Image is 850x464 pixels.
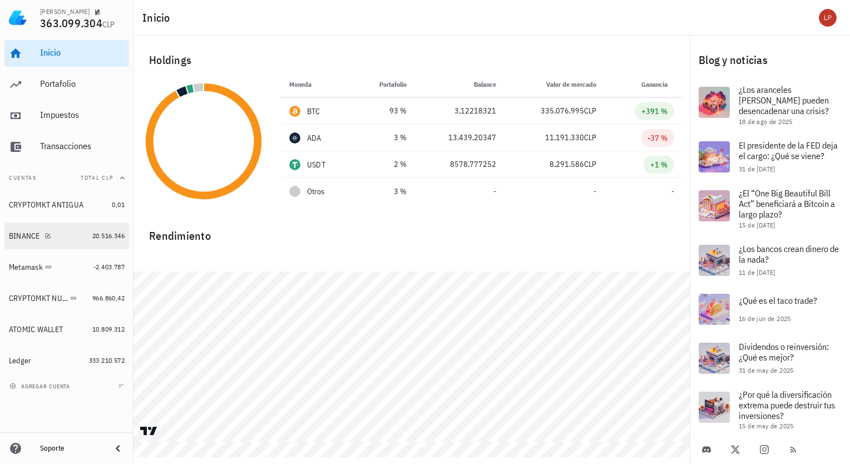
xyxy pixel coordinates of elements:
[4,134,129,160] a: Transacciones
[739,221,775,229] span: 15 de [DATE]
[40,16,102,31] span: 363.099.304
[307,186,324,198] span: Otros
[40,110,125,120] div: Impuestos
[4,347,129,374] a: Ledger 333.210.572
[739,314,791,323] span: 16 de jun de 2025
[9,200,83,210] div: CRYPTOMKT ANTIGUA
[4,102,129,129] a: Impuestos
[690,236,850,285] a: ¿Los bancos crean dinero de la nada? 11 de [DATE]
[545,132,584,142] span: 11.191.330
[690,383,850,437] a: ¿Por qué la diversificación extrema puede destruir tus inversiones? 15 de may de 2025
[416,71,505,98] th: Balance
[9,325,63,334] div: ATOMIC WALLET
[690,132,850,181] a: El presidente de la FED deja el cargo: ¿Qué se viene? 31 de [DATE]
[307,159,325,170] div: USDT
[4,40,129,67] a: Inicio
[139,426,159,436] a: Charting by TradingView
[819,9,837,27] div: avatar
[424,105,496,117] div: 3,12218321
[289,132,300,144] div: ADA-icon
[81,174,113,181] span: Total CLP
[363,132,406,144] div: 3 %
[9,356,32,366] div: Ledger
[690,181,850,236] a: ¿El “One Big Beautiful Bill Act” beneficiará a Bitcoin a largo plazo? 15 de [DATE]
[12,383,70,390] span: agregar cuenta
[40,47,125,58] div: Inicio
[739,268,775,277] span: 11 de [DATE]
[9,231,40,241] div: BINANCE
[363,186,406,198] div: 3 %
[307,132,322,144] div: ADA
[89,356,125,364] span: 333.210.572
[102,19,115,29] span: CLP
[541,106,584,116] span: 335.076.995
[307,106,320,117] div: BTC
[641,80,674,88] span: Ganancia
[739,140,838,161] span: El presidente de la FED deja el cargo: ¿Qué se viene?
[739,422,794,430] span: 15 de may de 2025
[40,78,125,89] div: Portafolio
[40,141,125,151] div: Transacciones
[4,285,129,312] a: CRYPTOMKT NUEVA 966.860,42
[550,159,584,169] span: 8.291.586
[289,159,300,170] div: USDT-icon
[690,42,850,78] div: Blog y noticias
[112,200,125,209] span: 0,01
[584,159,596,169] span: CLP
[363,159,406,170] div: 2 %
[424,132,496,144] div: 13.439,20347
[584,106,596,116] span: CLP
[493,186,496,196] span: -
[4,71,129,98] a: Portafolio
[739,366,794,374] span: 31 de may de 2025
[739,389,835,421] span: ¿Por qué la diversificación extrema puede destruir tus inversiones?
[690,285,850,334] a: ¿Qué es el taco trade? 16 de jun de 2025
[4,316,129,343] a: ATOMIC WALLET 10.809.312
[7,381,75,392] button: agregar cuenta
[92,231,125,240] span: 20.516.346
[142,9,175,27] h1: Inicio
[4,191,129,218] a: CRYPTOMKT ANTIGUA 0,01
[4,223,129,249] a: BINANCE 20.516.346
[40,444,102,453] div: Soporte
[650,159,668,170] div: +1 %
[594,186,596,196] span: -
[739,243,839,265] span: ¿Los bancos crean dinero de la nada?
[9,9,27,27] img: LedgiFi
[690,334,850,383] a: Dividendos o reinversión: ¿Qué es mejor? 31 de may de 2025
[92,294,125,302] span: 966.860,42
[9,263,43,272] div: Metamask
[739,295,817,306] span: ¿Qué es el taco trade?
[140,218,683,245] div: Rendimiento
[93,263,125,271] span: -2.403.787
[739,187,835,220] span: ¿El “One Big Beautiful Bill Act” beneficiará a Bitcoin a largo plazo?
[9,294,68,303] div: CRYPTOMKT NUEVA
[140,42,683,78] div: Holdings
[690,78,850,132] a: ¿Los aranceles [PERSON_NAME] pueden desencadenar una crisis? 18 de ago de 2025
[289,106,300,117] div: BTC-icon
[648,132,668,144] div: -37 %
[4,165,129,191] button: CuentasTotal CLP
[280,71,354,98] th: Moneda
[584,132,596,142] span: CLP
[505,71,605,98] th: Valor de mercado
[739,341,829,363] span: Dividendos o reinversión: ¿Qué es mejor?
[4,254,129,280] a: Metamask -2.403.787
[40,7,90,16] div: [PERSON_NAME]
[671,186,674,196] span: -
[363,105,406,117] div: 93 %
[641,106,668,117] div: +391 %
[354,71,415,98] th: Portafolio
[739,165,775,173] span: 31 de [DATE]
[92,325,125,333] span: 10.809.312
[424,159,496,170] div: 8578,777252
[739,117,793,126] span: 18 de ago de 2025
[739,84,829,116] span: ¿Los aranceles [PERSON_NAME] pueden desencadenar una crisis?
